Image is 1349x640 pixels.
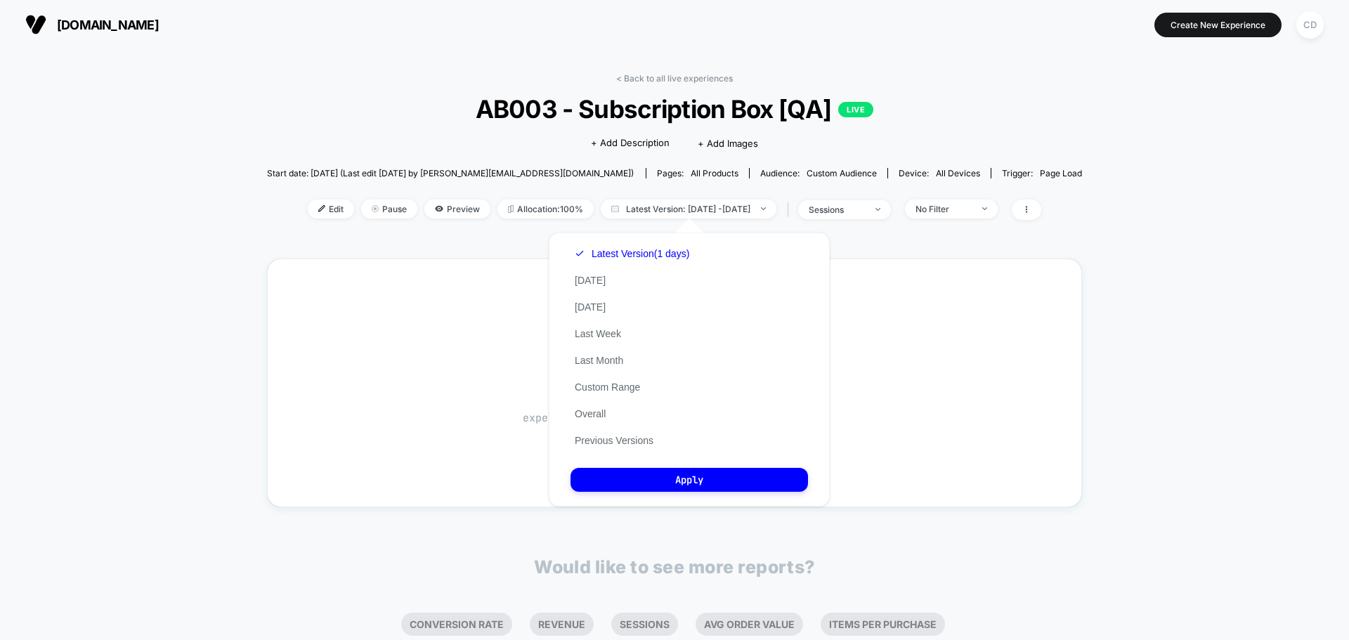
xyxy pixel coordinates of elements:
button: Latest Version(1 days) [571,247,693,260]
span: Start date: [DATE] (Last edit [DATE] by [PERSON_NAME][EMAIL_ADDRESS][DOMAIN_NAME]) [267,168,634,178]
span: experience just started, data will be shown soon [523,411,826,425]
img: end [372,205,379,212]
button: CD [1292,11,1328,39]
span: all products [691,168,738,178]
span: Allocation: 100% [497,200,594,218]
span: Page Load [1040,168,1082,178]
span: Pause [361,200,417,218]
button: [DOMAIN_NAME] [21,13,163,36]
img: rebalance [508,205,514,213]
button: Custom Range [571,381,644,393]
span: Edit [308,200,354,218]
button: Last Week [571,327,625,340]
button: [DATE] [571,301,610,313]
span: Waiting for data… [292,389,1057,426]
div: Trigger: [1002,168,1082,178]
span: all devices [936,168,980,178]
button: Overall [571,407,610,420]
button: [DATE] [571,274,610,287]
img: end [875,208,880,211]
p: Would like to see more reports? [534,556,815,577]
span: + Add Images [698,138,758,149]
div: sessions [809,204,865,215]
div: Pages: [657,168,738,178]
button: Apply [571,468,808,492]
span: Latest Version: [DATE] - [DATE] [601,200,776,218]
p: LIVE [838,102,873,117]
span: + Add Description [591,136,670,150]
span: Device: [887,168,991,178]
div: No Filter [915,204,972,214]
div: Audience: [760,168,877,178]
img: end [761,207,766,210]
img: Visually logo [25,14,46,35]
a: < Back to all live experiences [616,73,733,84]
li: Items Per Purchase [821,613,945,636]
li: Sessions [611,613,678,636]
li: Revenue [530,613,594,636]
img: calendar [611,205,619,212]
li: Avg Order Value [696,613,803,636]
span: AB003 - Subscription Box [QA] [308,94,1041,124]
span: [DOMAIN_NAME] [57,18,159,32]
button: Previous Versions [571,434,658,447]
span: Preview [424,200,490,218]
img: end [982,207,987,210]
li: Conversion Rate [401,613,512,636]
div: CD [1296,11,1324,39]
span: Custom Audience [807,168,877,178]
span: | [783,200,798,220]
img: edit [318,205,325,212]
button: Last Month [571,354,627,367]
button: Create New Experience [1154,13,1282,37]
